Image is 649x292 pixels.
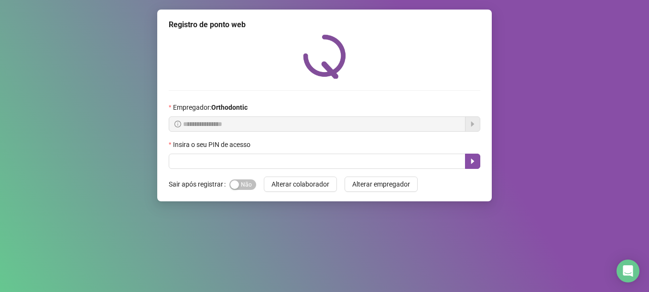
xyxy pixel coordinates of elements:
[271,179,329,189] span: Alterar colaborador
[173,102,248,113] span: Empregador :
[169,19,480,31] div: Registro de ponto web
[169,139,257,150] label: Insira o seu PIN de acesso
[174,121,181,127] span: info-circle
[469,157,476,165] span: caret-right
[211,104,248,111] strong: Orthodontic
[352,179,410,189] span: Alterar empregador
[264,177,337,192] button: Alterar colaborador
[169,177,229,192] label: Sair após registrar
[617,260,639,282] div: Open Intercom Messenger
[345,177,418,192] button: Alterar empregador
[303,34,346,79] img: QRPoint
